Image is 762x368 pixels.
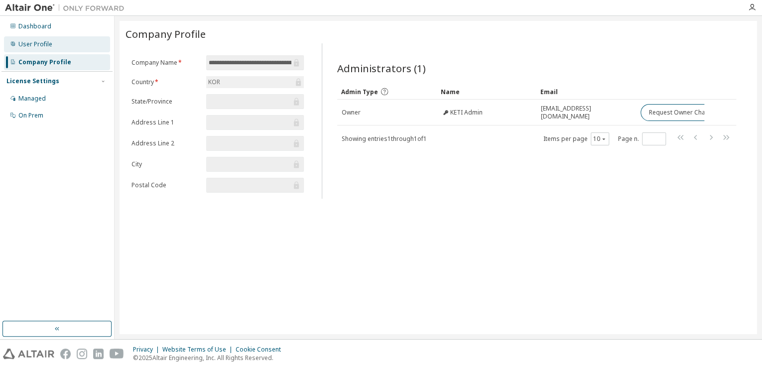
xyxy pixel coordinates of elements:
span: Showing entries 1 through 1 of 1 [342,134,427,143]
button: Request Owner Change [640,104,725,121]
span: Admin Type [341,88,378,96]
div: License Settings [6,77,59,85]
label: Postal Code [131,181,200,189]
span: Items per page [543,132,609,145]
label: Address Line 1 [131,119,200,126]
img: linkedin.svg [93,349,104,359]
div: On Prem [18,112,43,120]
span: Page n. [618,132,666,145]
div: Managed [18,95,46,103]
div: Name [441,84,532,100]
span: [EMAIL_ADDRESS][DOMAIN_NAME] [541,105,632,121]
img: Altair One [5,3,129,13]
span: Administrators (1) [337,61,426,75]
span: Owner [342,109,361,117]
div: Email [540,84,632,100]
label: City [131,160,200,168]
div: KOR [206,76,303,88]
img: altair_logo.svg [3,349,54,359]
div: KOR [207,77,222,88]
button: 10 [593,135,607,143]
div: User Profile [18,40,52,48]
div: Cookie Consent [236,346,287,354]
span: Company Profile [126,27,206,41]
img: instagram.svg [77,349,87,359]
div: Dashboard [18,22,51,30]
img: facebook.svg [60,349,71,359]
label: Address Line 2 [131,139,200,147]
label: Country [131,78,200,86]
p: © 2025 Altair Engineering, Inc. All Rights Reserved. [133,354,287,362]
span: KETI Admin [450,109,483,117]
div: Website Terms of Use [162,346,236,354]
img: youtube.svg [110,349,124,359]
label: Company Name [131,59,200,67]
label: State/Province [131,98,200,106]
div: Privacy [133,346,162,354]
div: Company Profile [18,58,71,66]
